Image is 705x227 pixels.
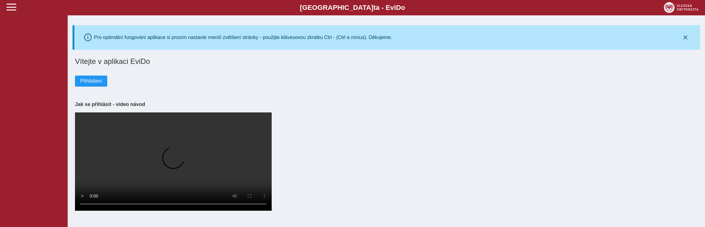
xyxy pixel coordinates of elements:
[401,4,405,11] span: o
[75,112,272,211] video: Your browser does not support the video tag.
[373,4,376,11] span: t
[80,78,102,84] span: Přihlášení
[664,2,699,13] img: logo_web_su.png
[94,35,392,40] div: Pro optimální fungování aplikace si prosím nastavte menší zvětšení stránky - použijte klávesovou ...
[75,76,107,87] button: Přihlášení
[18,4,687,12] b: [GEOGRAPHIC_DATA] a - Evi
[396,4,401,11] span: D
[75,101,698,107] h3: Jak se přihlásit - video návod
[75,57,698,66] h1: Vítejte v aplikaci EviDo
